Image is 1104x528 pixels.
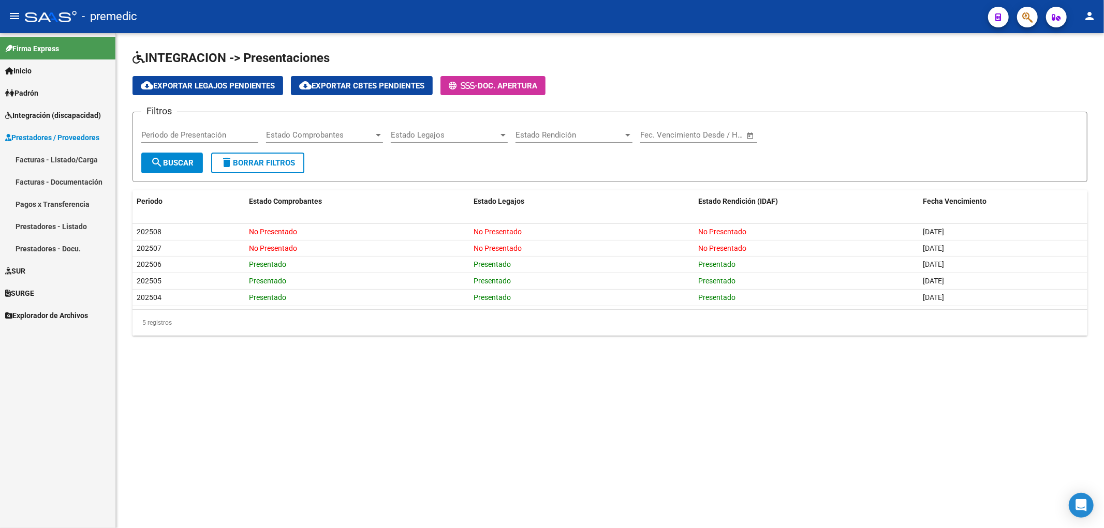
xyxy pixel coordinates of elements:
span: Doc. Apertura [478,81,537,90]
span: Buscar [151,158,194,168]
span: Presentado [698,293,735,301]
datatable-header-cell: Periodo [133,190,245,213]
span: Estado Rendición (IDAF) [698,197,778,205]
span: Estado Legajos [474,197,524,205]
span: Presentado [249,260,286,268]
span: 202507 [137,244,161,252]
span: Borrar Filtros [220,158,295,168]
span: Explorador de Archivos [5,310,88,321]
span: Integración (discapacidad) [5,110,101,121]
span: Estado Rendición [516,130,623,140]
span: No Presentado [474,228,522,236]
span: Presentado [249,293,286,301]
span: Presentado [249,277,286,285]
mat-icon: cloud_download [299,79,312,92]
span: Estado Comprobantes [249,197,322,205]
mat-icon: search [151,156,163,169]
span: Fecha Vencimiento [923,197,987,205]
button: Open calendar [745,130,757,142]
mat-icon: delete [220,156,233,169]
span: Presentado [474,277,511,285]
datatable-header-cell: Estado Comprobantes [245,190,469,213]
button: Buscar [141,153,203,173]
button: Exportar Cbtes Pendientes [291,76,433,95]
span: Periodo [137,197,163,205]
datatable-header-cell: Estado Legajos [469,190,694,213]
span: - [449,81,478,90]
datatable-header-cell: Fecha Vencimiento [919,190,1087,213]
span: SURGE [5,288,34,299]
span: Estado Legajos [391,130,498,140]
span: Exportar Cbtes Pendientes [299,81,424,90]
span: [DATE] [923,244,944,252]
span: Prestadores / Proveedores [5,132,99,143]
div: 5 registros [133,310,1087,336]
span: - premedic [82,5,137,28]
span: No Presentado [698,244,746,252]
span: Padrón [5,87,38,99]
span: Presentado [474,293,511,301]
span: No Presentado [474,244,522,252]
datatable-header-cell: Estado Rendición (IDAF) [694,190,919,213]
h3: Filtros [141,104,177,118]
div: Open Intercom Messenger [1069,493,1094,518]
button: Borrar Filtros [211,153,304,173]
span: No Presentado [249,244,297,252]
span: INTEGRACION -> Presentaciones [133,51,330,65]
mat-icon: menu [8,10,21,22]
span: 202506 [137,260,161,268]
span: 202504 [137,293,161,301]
span: 202505 [137,277,161,285]
span: Presentado [474,260,511,268]
span: [DATE] [923,293,944,301]
span: SUR [5,265,25,277]
input: Fecha fin [691,130,742,140]
span: Estado Comprobantes [266,130,374,140]
input: Fecha inicio [640,130,682,140]
span: Presentado [698,277,735,285]
span: No Presentado [249,228,297,236]
button: -Doc. Apertura [440,76,546,95]
mat-icon: cloud_download [141,79,153,92]
span: Exportar Legajos Pendientes [141,81,275,90]
button: Exportar Legajos Pendientes [133,76,283,95]
span: [DATE] [923,260,944,268]
span: Presentado [698,260,735,268]
span: [DATE] [923,277,944,285]
span: No Presentado [698,228,746,236]
span: 202508 [137,228,161,236]
span: Firma Express [5,43,59,54]
mat-icon: person [1083,10,1096,22]
span: [DATE] [923,228,944,236]
span: Inicio [5,65,32,77]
